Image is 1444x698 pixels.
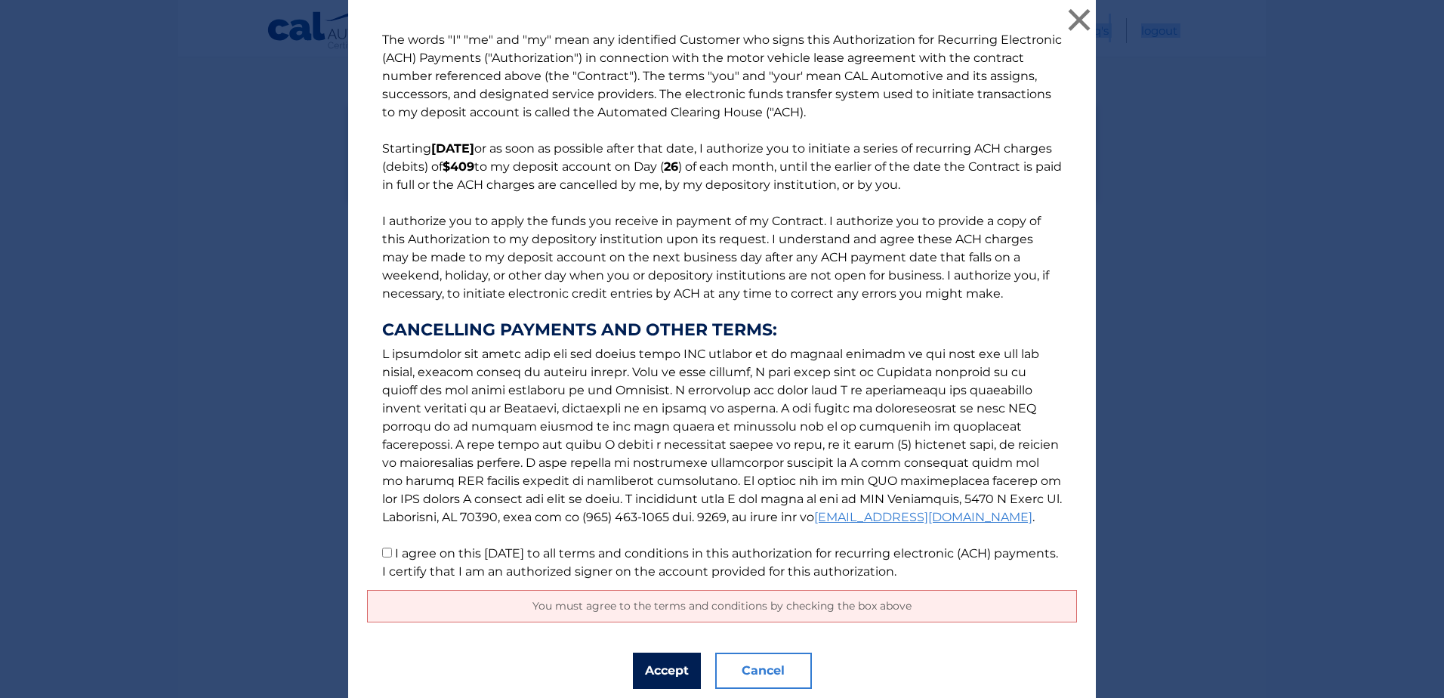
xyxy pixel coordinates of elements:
button: × [1064,5,1094,35]
button: Cancel [715,653,812,689]
label: I agree on this [DATE] to all terms and conditions in this authorization for recurring electronic... [382,546,1058,579]
b: 26 [664,159,678,174]
span: You must agree to the terms and conditions by checking the box above [532,599,912,613]
button: Accept [633,653,701,689]
p: The words "I" "me" and "my" mean any identified Customer who signs this Authorization for Recurri... [367,31,1077,581]
strong: CANCELLING PAYMENTS AND OTHER TERMS: [382,321,1062,339]
b: [DATE] [431,141,474,156]
b: $409 [443,159,474,174]
a: [EMAIL_ADDRESS][DOMAIN_NAME] [814,510,1032,524]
